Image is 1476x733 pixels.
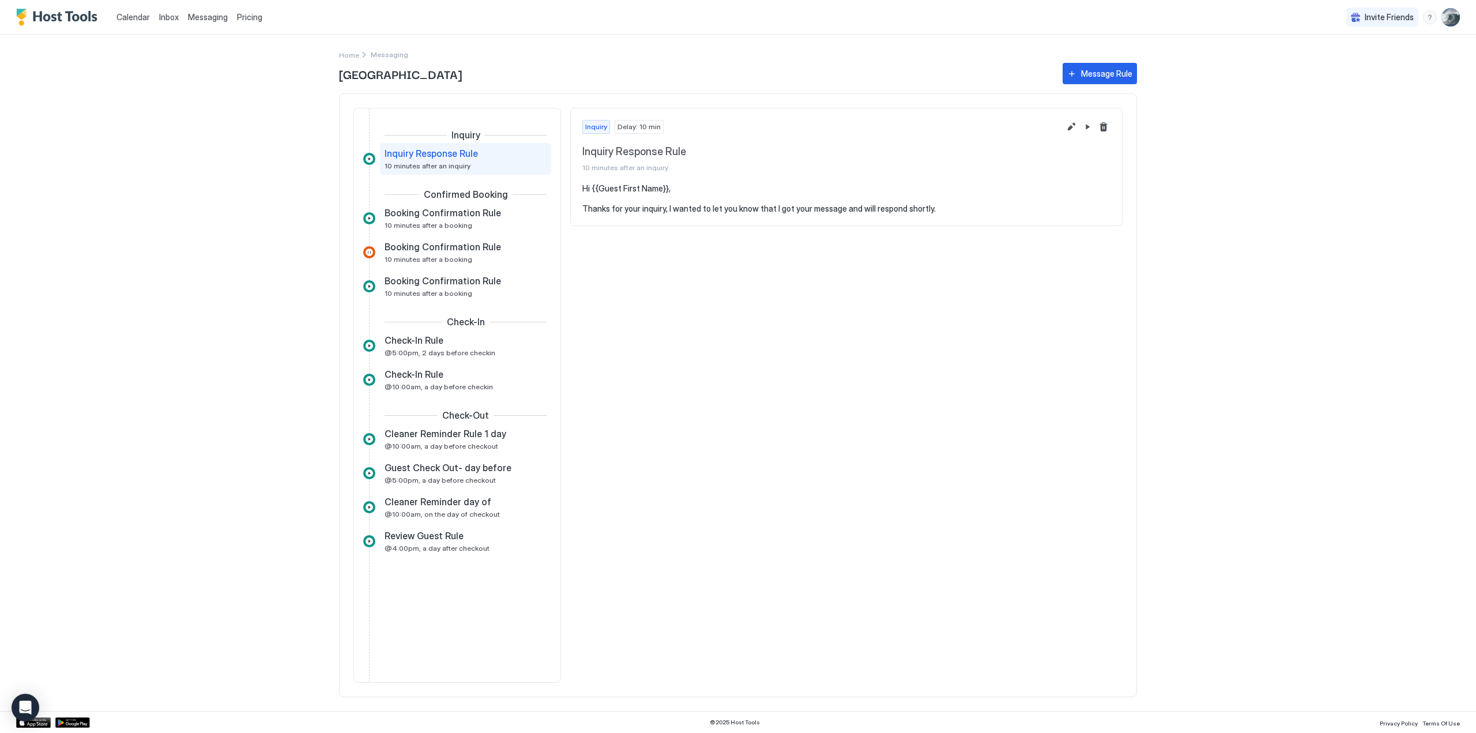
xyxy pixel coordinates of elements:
[1064,120,1078,134] button: Edit message rule
[1081,67,1132,80] div: Message Rule
[12,694,39,721] div: Open Intercom Messenger
[116,12,150,22] span: Calendar
[1097,120,1110,134] button: Delete message rule
[447,316,485,328] span: Check-In
[116,11,150,23] a: Calendar
[339,51,359,59] span: Home
[1422,720,1460,727] span: Terms Of Use
[385,530,464,542] span: Review Guest Rule
[385,369,443,380] span: Check-In Rule
[1441,8,1460,27] div: User profile
[16,717,51,728] a: App Store
[159,11,179,23] a: Inbox
[385,255,472,264] span: 10 minutes after a booking
[710,719,760,726] span: © 2025 Host Tools
[159,12,179,22] span: Inbox
[55,717,90,728] a: Google Play Store
[1380,716,1418,728] a: Privacy Policy
[385,442,498,450] span: @10:00am, a day before checkout
[582,145,1060,159] span: Inquiry Response Rule
[385,148,478,159] span: Inquiry Response Rule
[385,275,501,287] span: Booking Confirmation Rule
[451,129,480,141] span: Inquiry
[385,428,506,439] span: Cleaner Reminder Rule 1 day
[424,189,508,200] span: Confirmed Booking
[582,183,1110,214] pre: Hi {{Guest First Name}}, Thanks for your inquiry, I wanted to let you know that I got your messag...
[385,510,500,518] span: @10:00am, on the day of checkout
[1365,12,1414,22] span: Invite Friends
[339,48,359,61] div: Breadcrumb
[385,334,443,346] span: Check-In Rule
[385,544,490,552] span: @4:00pm, a day after checkout
[339,65,1051,82] span: [GEOGRAPHIC_DATA]
[237,12,262,22] span: Pricing
[1380,720,1418,727] span: Privacy Policy
[1080,120,1094,134] button: Pause Message Rule
[1063,63,1137,84] button: Message Rule
[188,12,228,22] span: Messaging
[385,289,472,298] span: 10 minutes after a booking
[385,221,472,230] span: 10 minutes after a booking
[385,241,501,253] span: Booking Confirmation Rule
[385,476,496,484] span: @5:00pm, a day before checkout
[1423,10,1437,24] div: menu
[582,163,1060,172] span: 10 minutes after an inquiry
[442,409,489,421] span: Check-Out
[1422,716,1460,728] a: Terms Of Use
[385,161,470,170] span: 10 minutes after an inquiry
[385,382,493,391] span: @10:00am, a day before checkin
[188,11,228,23] a: Messaging
[16,9,103,26] a: Host Tools Logo
[385,462,511,473] span: Guest Check Out- day before
[385,496,491,508] span: Cleaner Reminder day of
[617,122,661,132] span: Delay: 10 min
[339,48,359,61] a: Home
[385,207,501,219] span: Booking Confirmation Rule
[585,122,607,132] span: Inquiry
[385,348,495,357] span: @5:00pm, 2 days before checkin
[371,50,408,59] span: Breadcrumb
